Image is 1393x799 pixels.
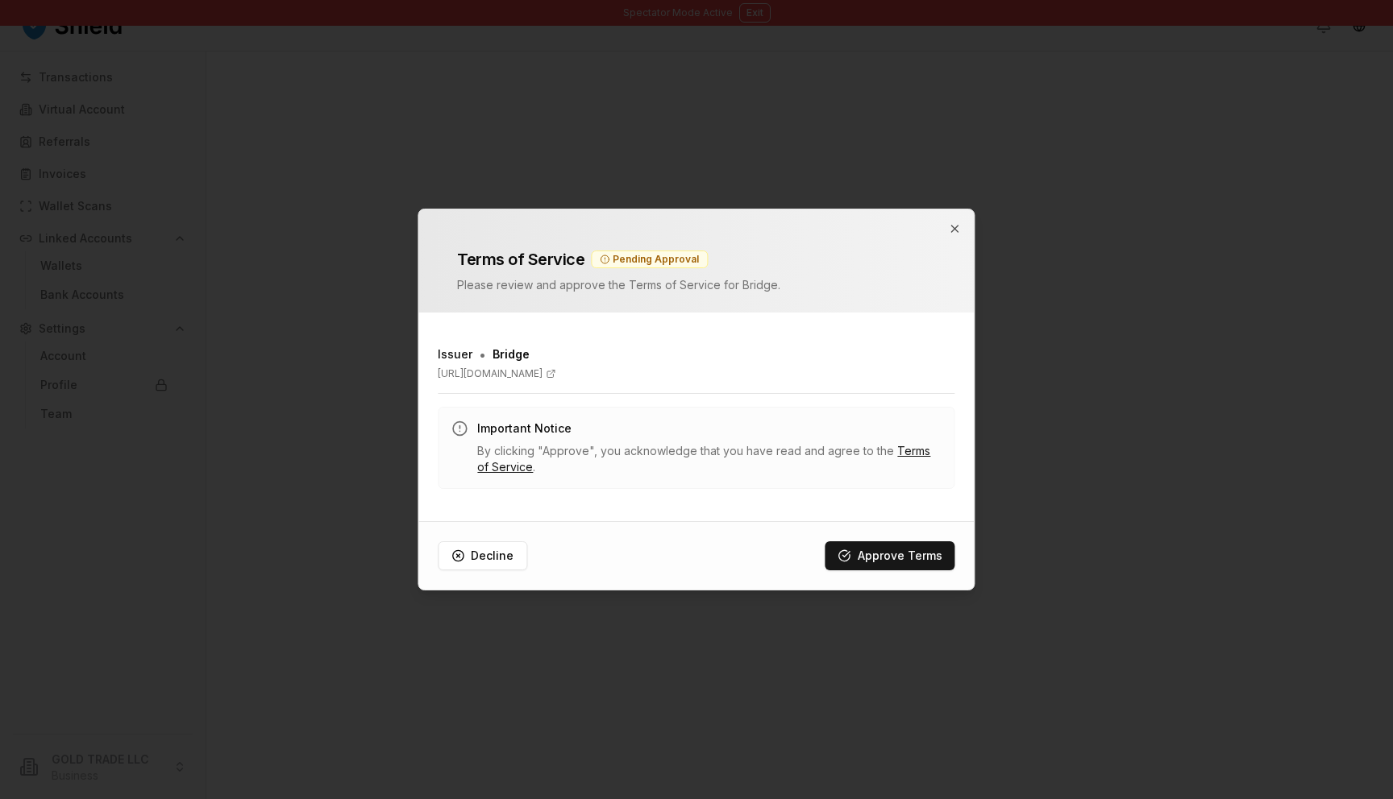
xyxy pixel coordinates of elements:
[477,443,941,475] p: By clicking "Approve", you acknowledge that you have read and agree to the .
[438,541,527,570] button: Decline
[825,541,955,570] button: Approve Terms
[457,277,935,293] p: Please review and approve the Terms of Service for Bridge .
[477,420,941,437] h3: Important Notice
[591,250,708,268] div: Pending Approval
[479,345,486,364] span: •
[457,248,584,271] h2: Terms of Service
[438,346,472,362] h3: Issuer
[438,367,954,380] a: [URL][DOMAIN_NAME]
[493,346,530,362] span: Bridge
